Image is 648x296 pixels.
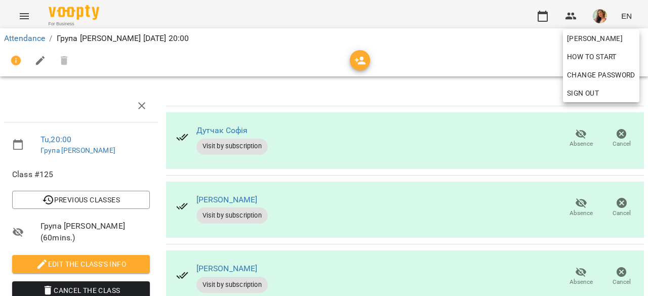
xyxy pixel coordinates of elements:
span: How to start [567,51,617,63]
span: Sign Out [567,87,599,99]
span: [PERSON_NAME] [567,32,635,45]
button: Sign Out [563,84,639,102]
span: Change Password [567,69,635,81]
a: Change Password [563,66,639,84]
a: [PERSON_NAME] [563,29,639,48]
a: How to start [563,48,621,66]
